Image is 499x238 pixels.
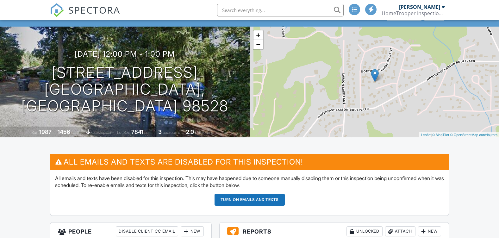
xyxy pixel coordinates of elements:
a: Zoom out [253,40,263,49]
div: 7841 [131,128,143,135]
button: Turn on emails and texts [215,194,285,206]
span: Lot Size [117,130,130,135]
span: Built [31,130,38,135]
div: Unlocked [346,226,383,236]
p: All emails and texts have been disabled for this inspection. This may have happened due to someon... [55,175,444,189]
div: Attach [385,226,415,236]
input: Search everything... [217,4,344,16]
a: SPECTORA [50,9,120,22]
div: HomeTrooper Inspection Services [382,10,445,16]
span: SPECTORA [68,3,120,16]
h3: [DATE] 12:00 pm - 1:00 pm [75,50,175,58]
a: © MapTiler [432,133,449,137]
div: More [424,12,445,20]
span: bathrooms [195,130,213,135]
h1: [STREET_ADDRESS] [GEOGRAPHIC_DATA], [GEOGRAPHIC_DATA] 98528 [10,64,240,114]
div: Client View [387,12,422,20]
div: 1987 [39,128,52,135]
div: New [418,226,441,236]
div: Disable Client CC Email [116,226,178,236]
div: 1456 [58,128,70,135]
a: © OpenStreetMap contributors [450,133,497,137]
span: sq. ft. [71,130,80,135]
h3: All emails and texts are disabled for this inspection! [50,154,449,170]
div: 2.0 [186,128,194,135]
a: Zoom in [253,30,263,40]
img: The Best Home Inspection Software - Spectora [50,3,64,17]
span: sq.ft. [144,130,152,135]
span: bedrooms [163,130,180,135]
div: [PERSON_NAME] [399,4,440,10]
div: 3 [158,128,162,135]
div: | [419,132,499,138]
div: New [181,226,204,236]
a: Leaflet [421,133,431,137]
span: crawlspace [91,130,111,135]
